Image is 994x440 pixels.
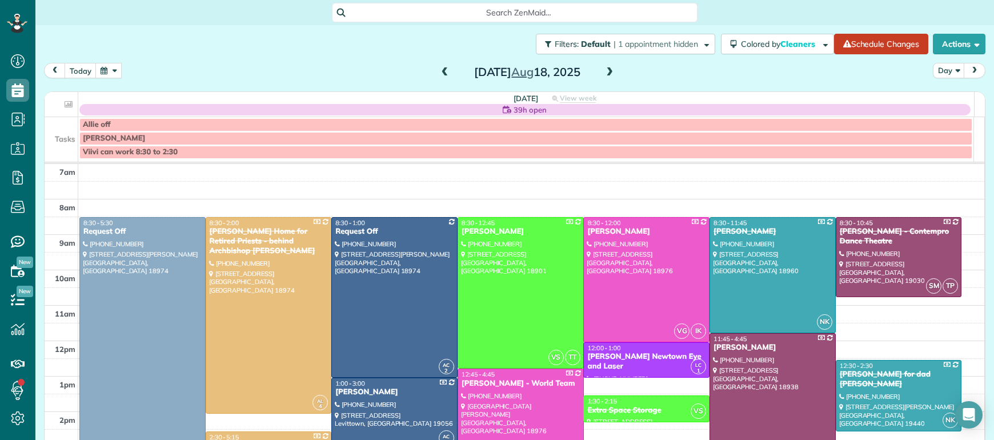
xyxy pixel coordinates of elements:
[83,120,111,129] span: Allie off
[536,34,715,54] button: Filters: Default | 1 appointment hidden
[59,167,75,177] span: 7am
[691,366,706,377] small: 1
[530,34,715,54] a: Filters: Default | 1 appointment hidden
[714,335,747,343] span: 11:45 - 4:45
[780,39,817,49] span: Cleaners
[840,362,873,370] span: 12:30 - 2:30
[317,398,323,404] span: AL
[335,379,365,387] span: 1:00 - 3:00
[839,227,959,246] div: [PERSON_NAME] - Contempro Dance Theatre
[721,34,834,54] button: Colored byCleaners
[83,134,145,143] span: [PERSON_NAME]
[514,94,538,103] span: [DATE]
[714,219,747,227] span: 8:30 - 11:45
[713,343,832,353] div: [PERSON_NAME]
[933,63,965,78] button: Day
[59,415,75,425] span: 2pm
[443,362,450,368] span: AC
[439,366,454,377] small: 2
[461,379,580,389] div: [PERSON_NAME] - World Team
[691,403,706,419] span: VS
[59,238,75,247] span: 9am
[587,227,706,237] div: [PERSON_NAME]
[614,39,698,49] span: | 1 appointment hidden
[83,147,178,157] span: Viivi can work 8:30 to 2:30
[713,227,832,237] div: [PERSON_NAME]
[335,227,454,237] div: Request Off
[587,344,620,352] span: 12:00 - 1:00
[17,257,33,268] span: New
[44,63,66,78] button: prev
[209,227,328,256] div: [PERSON_NAME] Home for Retired Priests - behind Archbishop [PERSON_NAME]
[964,63,985,78] button: next
[587,219,620,227] span: 8:30 - 12:00
[83,219,113,227] span: 8:30 - 5:30
[587,406,706,415] div: Extra Space Storage
[674,323,690,339] span: VG
[55,309,75,318] span: 11am
[55,274,75,283] span: 10am
[65,63,97,78] button: today
[581,39,611,49] span: Default
[443,433,450,439] span: AC
[555,39,579,49] span: Filters:
[933,34,985,54] button: Actions
[511,65,534,79] span: Aug
[456,66,599,78] h2: [DATE] 18, 2025
[817,314,832,330] span: NK
[514,104,547,115] span: 39h open
[695,362,702,368] span: LC
[59,380,75,389] span: 1pm
[839,370,959,389] div: [PERSON_NAME] for dad [PERSON_NAME]
[59,203,75,212] span: 8am
[926,278,941,294] span: SM
[691,323,706,339] span: IK
[587,352,706,371] div: [PERSON_NAME] Newtown Eye and Laser
[461,227,580,237] div: [PERSON_NAME]
[741,39,819,49] span: Colored by
[840,219,873,227] span: 8:30 - 10:45
[313,401,327,412] small: 4
[943,413,958,428] span: NK
[83,227,202,237] div: Request Off
[955,401,983,429] div: Open Intercom Messenger
[834,34,928,54] a: Schedule Changes
[335,387,454,397] div: [PERSON_NAME]
[335,219,365,227] span: 8:30 - 1:00
[462,219,495,227] span: 8:30 - 12:45
[565,350,580,365] span: TT
[210,219,239,227] span: 8:30 - 2:00
[560,94,596,103] span: View week
[943,278,958,294] span: TP
[462,370,495,378] span: 12:45 - 4:45
[548,350,564,365] span: VS
[55,345,75,354] span: 12pm
[17,286,33,297] span: New
[587,397,617,405] span: 1:30 - 2:15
